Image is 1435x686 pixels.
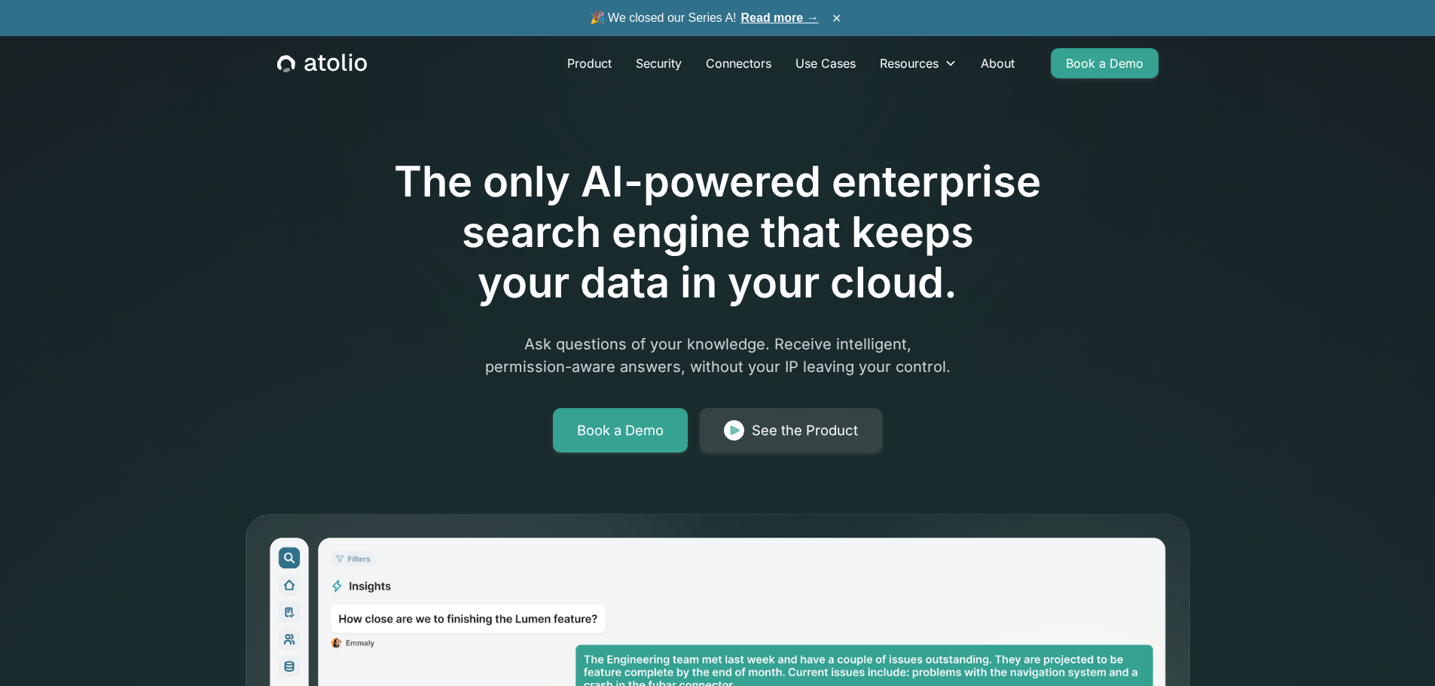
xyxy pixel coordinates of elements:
[555,48,624,78] a: Product
[700,408,882,453] a: See the Product
[694,48,783,78] a: Connectors
[553,408,688,453] a: Book a Demo
[828,10,846,26] button: ×
[332,157,1104,309] h1: The only AI-powered enterprise search engine that keeps your data in your cloud.
[741,11,819,24] a: Read more →
[590,9,819,27] span: 🎉 We closed our Series A!
[783,48,868,78] a: Use Cases
[1051,48,1159,78] a: Book a Demo
[752,420,858,441] div: See the Product
[868,48,969,78] div: Resources
[429,333,1007,378] p: Ask questions of your knowledge. Receive intelligent, permission-aware answers, without your IP l...
[969,48,1027,78] a: About
[624,48,694,78] a: Security
[880,54,939,72] div: Resources
[277,53,367,73] a: home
